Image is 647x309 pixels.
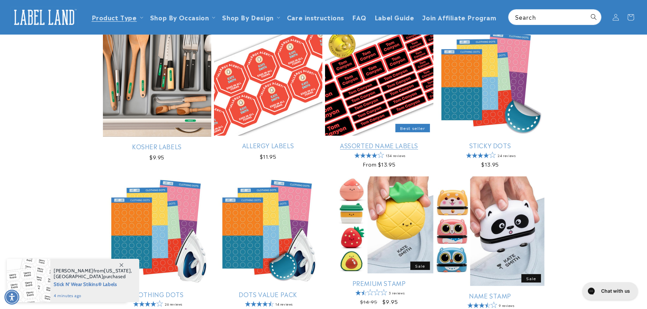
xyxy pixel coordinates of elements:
[92,13,137,22] a: Product Type
[579,280,640,302] iframe: Gorgias live chat messenger
[103,290,211,298] a: Clothing Dots
[218,9,283,25] summary: Shop By Design
[8,4,81,30] a: Label Land
[375,13,414,21] span: Label Guide
[10,7,78,28] img: Label Land
[88,9,146,25] summary: Product Type
[418,9,500,25] a: Join Affiliate Program
[352,13,366,21] span: FAQ
[436,292,544,300] a: Name Stamp
[54,268,93,274] span: [PERSON_NAME]
[287,13,344,21] span: Care instructions
[348,9,371,25] a: FAQ
[325,141,433,149] a: Assorted Name Labels
[422,13,496,21] span: Join Affiliate Program
[4,290,19,305] div: Accessibility Menu
[54,268,132,279] span: from , purchased
[150,13,209,21] span: Shop By Occasion
[54,279,132,288] span: Stick N' Wear Stikins® Labels
[214,141,322,149] a: Allergy Labels
[436,141,544,149] a: Sticky Dots
[103,142,211,150] a: Kosher Labels
[371,9,418,25] a: Label Guide
[222,13,273,22] a: Shop By Design
[586,9,601,24] button: Search
[104,268,131,274] span: [US_STATE]
[146,9,218,25] summary: Shop By Occasion
[54,273,103,279] span: [GEOGRAPHIC_DATA]
[325,279,433,287] a: Premium Stamp
[214,290,322,298] a: Dots Value Pack
[54,293,132,299] span: 4 minutes ago
[283,9,348,25] a: Care instructions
